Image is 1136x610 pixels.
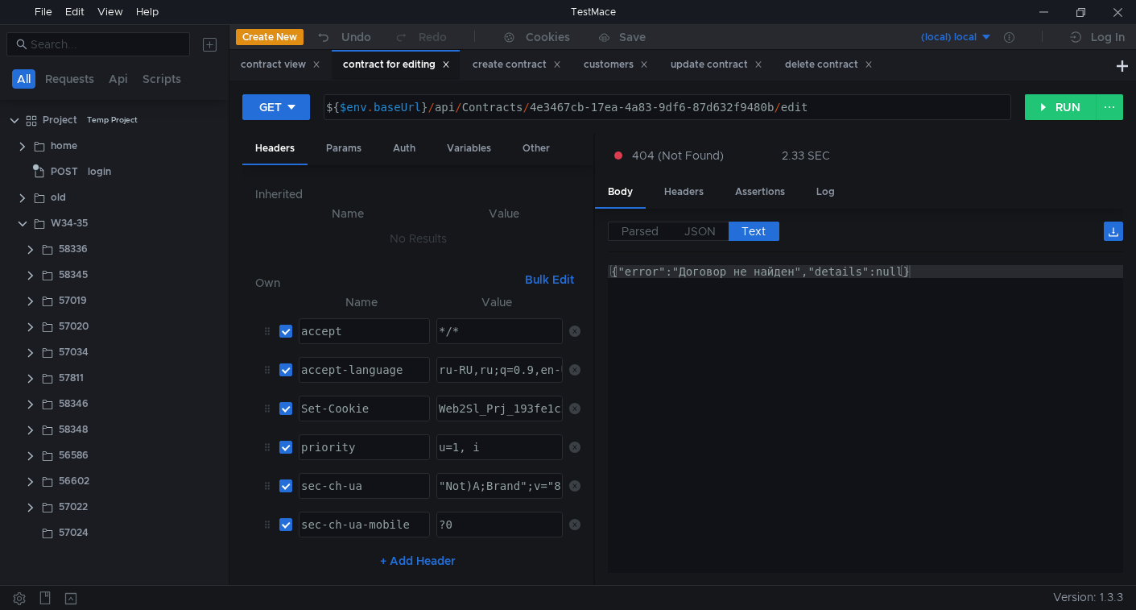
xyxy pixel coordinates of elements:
button: All [12,69,35,89]
button: Requests [40,69,99,89]
div: 58336 [59,237,88,261]
div: Headers [242,134,308,165]
th: Name [292,293,430,312]
button: Redo [382,25,458,49]
div: Save [619,31,646,43]
div: home [51,134,77,158]
div: delete contract [785,56,873,73]
button: Undo [304,25,382,49]
div: 57019 [59,288,87,313]
div: (local) local [921,30,977,45]
button: + Add Header [374,551,462,571]
button: Scripts [138,69,186,89]
h6: Inherited [255,185,580,204]
div: Headers [651,177,717,207]
div: 57022 [59,495,88,519]
button: RUN [1025,94,1097,120]
div: 57020 [59,314,89,338]
span: 404 (Not Found) [632,147,724,164]
div: Log In [1091,27,1125,47]
div: Log [803,177,848,207]
div: GET [259,98,282,116]
div: Body [595,177,646,209]
input: Search... [31,35,180,53]
div: 58345 [59,263,88,287]
div: login [88,160,111,184]
button: GET [242,94,310,120]
div: Auth [380,134,428,164]
div: old [51,185,66,210]
span: Version: 1.3.3 [1053,586,1123,609]
div: Cookies [526,27,570,47]
div: 2.33 SEC [782,148,830,163]
div: 57024 [59,521,89,545]
div: Temp Project [87,108,138,132]
div: W34-35 [51,211,88,235]
div: 56602 [59,469,89,493]
button: Api [104,69,133,89]
button: Create New [236,29,304,45]
div: 56586 [59,443,89,467]
span: POST [51,160,78,184]
div: Assertions [722,177,798,207]
div: customers [584,56,648,73]
div: update contract [671,56,762,73]
button: Bulk Edit [518,270,580,289]
div: 58346 [59,392,89,416]
div: Project [43,108,77,132]
div: Redo [419,27,447,47]
div: Params [313,134,374,164]
div: 57811 [59,366,84,390]
div: create contract [473,56,561,73]
div: contract view [241,56,320,73]
th: Value [430,293,563,312]
span: JSON [684,224,716,239]
th: Value [428,204,580,223]
nz-embed-empty: No Results [390,231,447,246]
button: (local) local [881,24,993,50]
div: 58348 [59,417,88,442]
div: Undo [341,27,371,47]
h6: Own [255,273,518,293]
div: Other [510,134,563,164]
span: Parsed [622,224,659,239]
span: Text [741,224,766,239]
th: Name [268,204,427,223]
div: Variables [434,134,504,164]
div: contract for editing [343,56,450,73]
div: 57034 [59,340,89,364]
